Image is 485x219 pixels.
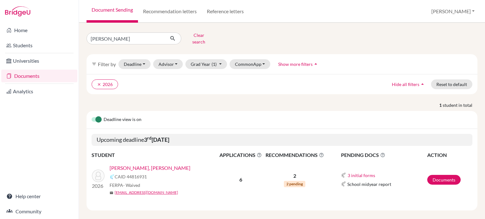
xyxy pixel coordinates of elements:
p: 2 [264,172,326,180]
a: Documents [427,175,461,185]
i: arrow_drop_up [313,61,319,67]
a: Students [1,39,77,52]
span: School midyear report [347,181,391,187]
img: Common App logo [110,174,115,179]
button: Reset to default [431,79,472,89]
span: APPLICATIONS [218,151,263,159]
button: Deadline [118,59,151,69]
button: clear2026 [92,79,118,89]
button: Clear search [181,30,216,47]
b: 3 [DATE] [144,136,169,143]
p: 2026 [92,182,105,190]
button: Hide all filtersarrow_drop_up [386,79,431,89]
sup: rd [147,135,152,141]
a: Community [1,205,77,218]
span: FERPA [110,182,140,188]
a: Documents [1,70,77,82]
span: PENDING DOCS [341,151,427,159]
button: Show more filtersarrow_drop_up [273,59,324,69]
span: Deadline view is on [104,116,141,124]
img: Bridge-U [5,6,30,16]
span: Hide all filters [392,82,419,87]
b: 6 [239,176,242,182]
button: CommonApp [230,59,271,69]
span: mail [110,191,113,195]
i: arrow_drop_up [419,81,426,87]
span: RECOMMENDATIONS [264,151,326,159]
th: STUDENT [92,151,218,159]
i: filter_list [92,61,97,66]
a: Home [1,24,77,37]
button: [PERSON_NAME] [428,5,477,17]
a: Analytics [1,85,77,98]
a: Universities [1,55,77,67]
span: student in total [443,102,477,108]
button: 3 initial forms [347,172,375,179]
span: 2 pending [284,181,305,187]
a: Help center [1,190,77,203]
span: - Waived [123,182,140,188]
button: Grad Year(1) [185,59,227,69]
a: [EMAIL_ADDRESS][DOMAIN_NAME] [115,190,178,195]
i: clear [97,82,101,87]
img: Common App logo [341,182,346,187]
input: Find student by name... [87,32,165,44]
span: CAID 44816931 [115,173,147,180]
span: (1) [212,61,217,67]
th: ACTION [427,151,472,159]
h5: Upcoming deadline [92,134,472,146]
img: Common App logo [341,173,346,178]
span: Filter by [98,61,116,67]
img: Tan, Lee Yan [92,170,105,182]
button: Advisor [153,59,183,69]
strong: 1 [439,102,443,108]
span: Show more filters [278,61,313,67]
a: [PERSON_NAME], [PERSON_NAME] [110,164,190,172]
